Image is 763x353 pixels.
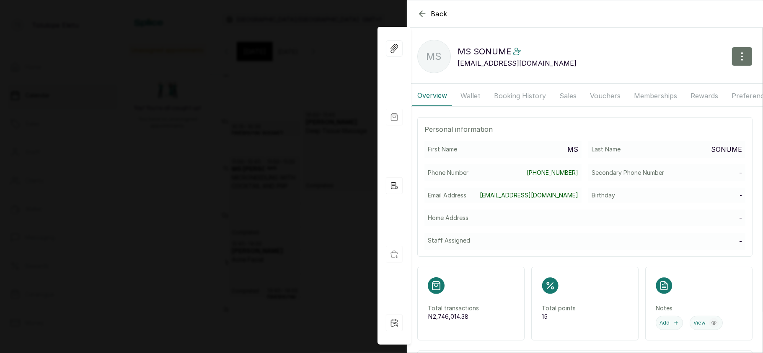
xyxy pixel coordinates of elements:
button: Booking History [489,85,551,106]
button: Rewards [685,85,723,106]
button: Overview [412,85,452,106]
p: MS [567,144,578,154]
button: Memberships [629,85,682,106]
p: - [739,236,742,246]
p: First Name [428,145,457,153]
a: [EMAIL_ADDRESS][DOMAIN_NAME] [480,191,578,200]
p: Birthday [592,191,615,200]
p: [EMAIL_ADDRESS][DOMAIN_NAME] [458,58,577,68]
button: Add [656,316,683,330]
p: Email Address [428,191,466,200]
p: - [739,213,742,223]
p: Last Name [592,145,621,153]
a: [PHONE_NUMBER] [527,169,578,177]
p: - [739,168,742,178]
button: Sales [554,85,582,106]
p: Notes [656,304,742,312]
button: Vouchers [585,85,626,106]
p: Home Address [428,214,468,222]
p: ₦ [428,312,514,321]
span: 2,746,014.38 [433,313,468,320]
button: Back [417,9,447,19]
p: Total transactions [428,304,514,312]
p: Personal information [424,124,745,134]
button: Wallet [455,85,486,106]
p: Secondary Phone Number [592,169,664,177]
p: Phone Number [428,169,468,177]
p: MS [427,49,442,64]
p: SONUME [711,144,742,154]
p: Total points [542,304,628,312]
p: Staff Assigned [428,236,470,245]
button: View [690,316,723,330]
p: MS SONUME [458,45,577,58]
span: 15 [542,313,548,320]
span: Back [431,9,447,19]
p: - [740,191,742,200]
